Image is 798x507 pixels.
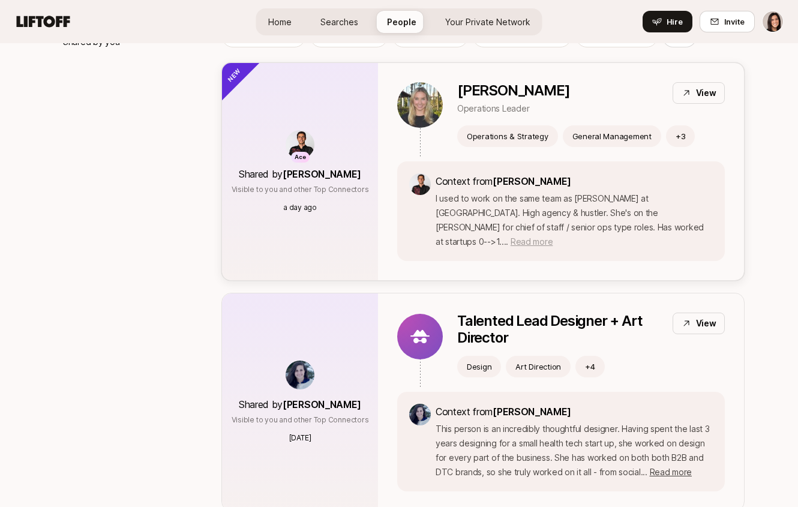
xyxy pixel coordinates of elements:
[239,166,361,182] p: Shared by
[763,11,783,32] img: Eleanor Morgan
[259,11,301,33] a: Home
[457,101,569,116] p: Operations Leader
[221,62,745,281] a: AceShared by[PERSON_NAME]Visible to you and other Top Connectorsa day ago[PERSON_NAME]Operations ...
[436,422,713,479] p: This person is an incredibly thoughtful designer. Having spent the last 3 years designing for a s...
[387,16,416,28] span: People
[467,130,548,142] p: Operations & Strategy
[515,361,561,373] p: Art Direction
[696,316,716,331] p: View
[286,130,314,159] img: ACg8ocKfD4J6FzG9_HAYQ9B8sLvPSEBLQEDmbHTY_vjoi9sRmV9s2RKt=s160-c
[409,173,431,195] img: ACg8ocKfD4J6FzG9_HAYQ9B8sLvPSEBLQEDmbHTY_vjoi9sRmV9s2RKt=s160-c
[289,433,311,443] p: [DATE]
[377,11,426,33] a: People
[572,130,652,142] p: General Management
[436,191,713,249] p: I used to work on the same team as [PERSON_NAME] at [GEOGRAPHIC_DATA]. High agency & hustler. She...
[667,16,683,28] span: Hire
[643,11,692,32] button: Hire
[457,313,663,346] p: Talented Lead Designer + Art Director
[286,361,314,389] img: f3789128_d726_40af_ba80_c488df0e0488.jpg
[283,168,361,180] span: [PERSON_NAME]
[283,398,361,410] span: [PERSON_NAME]
[575,356,605,377] button: +4
[409,404,431,425] img: f3789128_d726_40af_ba80_c488df0e0488.jpg
[295,152,306,163] p: Ace
[493,406,571,418] span: [PERSON_NAME]
[232,184,369,195] p: Visible to you and other Top Connectors
[666,125,695,147] button: +3
[511,236,553,247] span: Read more
[724,16,745,28] span: Invite
[467,361,491,373] p: Design
[320,16,358,28] span: Searches
[311,11,368,33] a: Searches
[493,175,571,187] span: [PERSON_NAME]
[650,467,692,477] span: Read more
[436,11,540,33] a: Your Private Network
[696,86,716,100] p: View
[436,173,713,189] p: Context from
[445,16,530,28] span: Your Private Network
[283,202,317,213] p: a day ago
[268,16,292,28] span: Home
[239,397,361,412] p: Shared by
[202,43,261,102] div: New
[397,82,443,128] img: 9b7f698e_ba64_456c_b983_8976e1755cd1.jpg
[700,11,755,32] button: Invite
[457,82,569,99] p: [PERSON_NAME]
[232,415,369,425] p: Visible to you and other Top Connectors
[436,404,713,419] p: Context from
